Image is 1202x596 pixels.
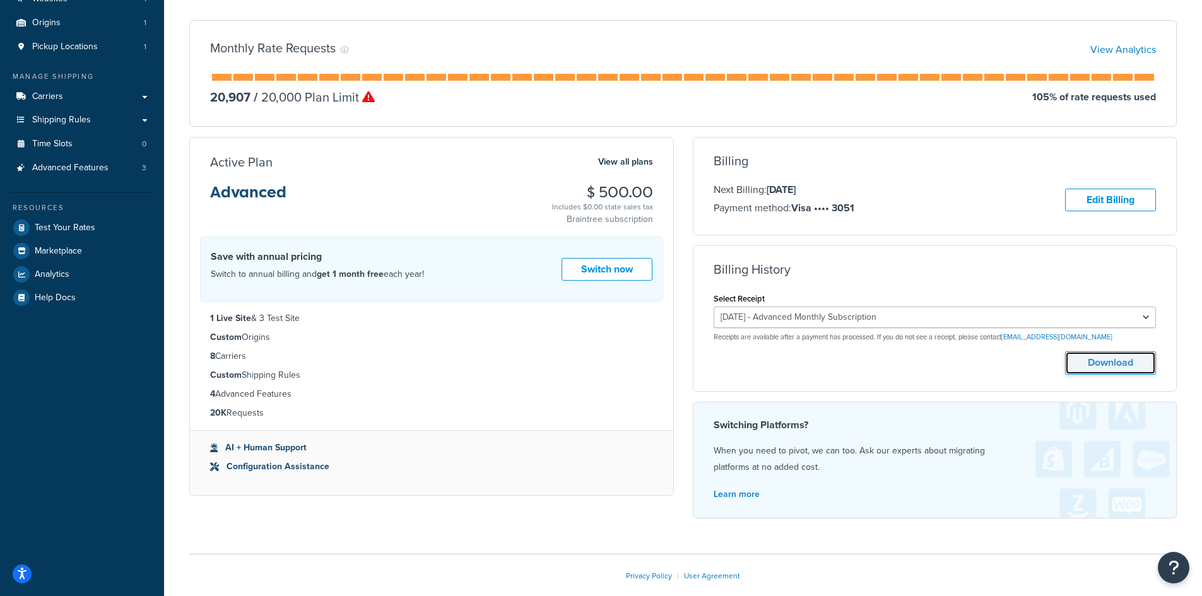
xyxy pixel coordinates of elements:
[210,41,336,55] h3: Monthly Rate Requests
[250,88,375,106] p: 20,000 Plan Limit
[210,368,653,382] li: Shipping Rules
[9,85,155,108] a: Carriers
[9,263,155,286] a: Analytics
[9,286,155,309] a: Help Docs
[598,154,653,170] a: View all plans
[1158,552,1189,583] button: Open Resource Center
[9,108,155,132] a: Shipping Rules
[767,182,796,197] strong: [DATE]
[32,115,91,126] span: Shipping Rules
[210,330,653,344] li: Origins
[684,570,740,581] a: User Agreement
[32,139,73,149] span: Time Slots
[210,88,250,106] p: 20,907
[35,269,69,280] span: Analytics
[211,266,424,283] p: Switch to annual billing and each year!
[9,35,155,59] a: Pickup Locations 1
[714,262,791,276] h3: Billing History
[210,441,653,455] li: AI + Human Support
[552,213,653,226] p: Braintree subscription
[317,267,384,281] strong: get 1 month free
[210,387,653,401] li: Advanced Features
[714,182,854,198] p: Next Billing:
[210,406,653,420] li: Requests
[791,201,854,215] strong: Visa •••• 3051
[211,249,424,264] h4: Save with annual pricing
[9,11,155,35] li: Origins
[1065,189,1156,212] a: Edit Billing
[714,294,765,303] label: Select Receipt
[9,132,155,156] a: Time Slots 0
[210,387,215,400] strong: 4
[210,155,273,169] h3: Active Plan
[35,246,82,257] span: Marketplace
[142,163,146,173] span: 3
[210,368,242,382] strong: Custom
[32,42,98,52] span: Pickup Locations
[9,71,155,82] div: Manage Shipping
[32,91,63,102] span: Carriers
[32,18,61,28] span: Origins
[210,349,653,363] li: Carriers
[1001,332,1112,342] a: [EMAIL_ADDRESS][DOMAIN_NAME]
[9,156,155,180] li: Advanced Features
[210,349,215,363] strong: 8
[9,216,155,239] a: Test Your Rates
[714,418,1157,433] h4: Switching Platforms?
[626,570,672,581] a: Privacy Policy
[1032,88,1156,106] p: 105 % of rate requests used
[552,184,653,201] h3: $ 500.00
[210,312,251,325] strong: 1 Live Site
[210,460,653,474] li: Configuration Assistance
[144,42,146,52] span: 1
[35,223,95,233] span: Test Your Rates
[210,406,227,419] strong: 20K
[32,163,109,173] span: Advanced Features
[144,18,146,28] span: 1
[552,201,653,213] div: Includes $0.00 state sales tax
[1065,351,1156,375] button: Download
[9,240,155,262] a: Marketplace
[254,88,258,107] span: /
[562,258,652,281] a: Switch now
[677,570,679,581] span: |
[142,139,146,149] span: 0
[210,184,286,211] h3: Advanced
[9,11,155,35] a: Origins 1
[1090,42,1156,57] a: View Analytics
[714,443,1157,476] p: When you need to pivot, we can too. Ask our experts about migrating platforms at no added cost.
[714,488,760,501] a: Learn more
[9,202,155,213] div: Resources
[9,35,155,59] li: Pickup Locations
[714,154,748,168] h3: Billing
[9,132,155,156] li: Time Slots
[9,156,155,180] a: Advanced Features 3
[35,293,76,303] span: Help Docs
[210,330,242,344] strong: Custom
[714,332,1157,342] p: Receipts are available after a payment has processed. If you do not see a receipt, please contact
[714,200,854,216] p: Payment method:
[210,312,653,325] li: & 3 Test Site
